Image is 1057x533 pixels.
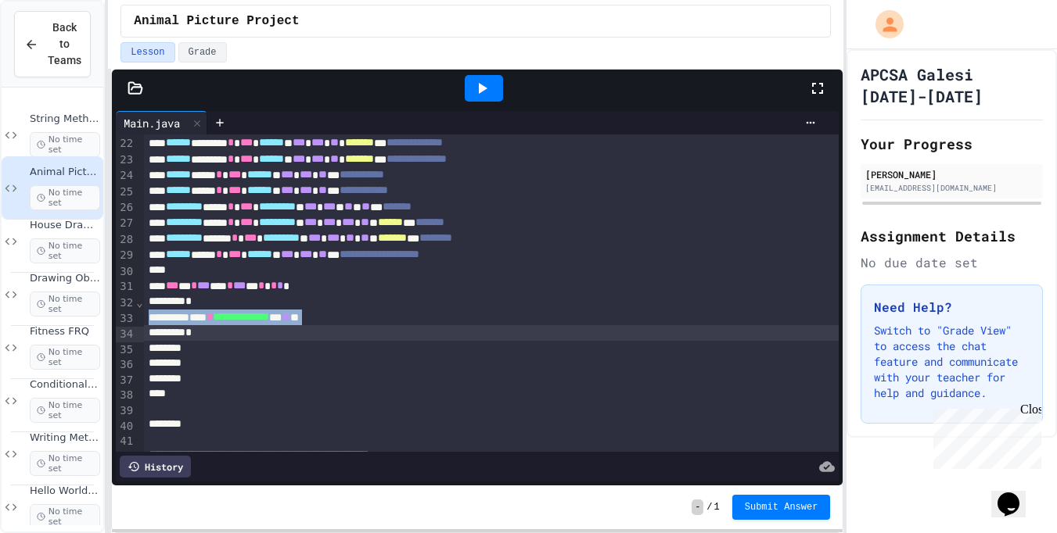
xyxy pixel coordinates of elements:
div: 31 [116,279,135,295]
span: No time set [30,292,100,317]
div: 24 [116,168,135,184]
div: 41 [116,434,135,449]
div: 23 [116,152,135,168]
h2: Assignment Details [861,225,1043,247]
div: Main.java [116,115,188,131]
div: My Account [859,6,908,42]
span: Fitness FRQ [30,325,100,338]
div: 38 [116,388,135,403]
button: Submit Answer [732,495,831,520]
span: - [692,499,703,515]
div: 28 [116,232,135,248]
div: [PERSON_NAME] [865,167,1038,181]
div: 35 [116,342,135,358]
span: Animal Picture Project [134,12,299,30]
div: 32 [116,295,135,311]
span: Hello World Activity [30,485,100,498]
span: Back to Teams [48,20,81,69]
div: [EMAIL_ADDRESS][DOMAIN_NAME] [865,182,1038,194]
div: 36 [116,357,135,373]
iframe: chat widget [991,470,1041,517]
div: 37 [116,373,135,388]
span: Submit Answer [745,501,818,513]
span: No time set [30,451,100,476]
div: 34 [116,327,135,342]
span: House Drawing Classwork [30,219,100,232]
button: Lesson [120,42,174,63]
div: 33 [116,311,135,327]
iframe: chat widget [927,402,1041,469]
div: 39 [116,403,135,419]
span: Animal Picture Project [30,166,100,179]
div: No due date set [861,253,1043,272]
div: 22 [116,136,135,152]
button: Back to Teams [14,11,91,77]
h3: Need Help? [874,298,1030,317]
span: No time set [30,132,100,157]
span: No time set [30,185,100,210]
span: Writing Methods [30,431,100,445]
div: 27 [116,216,135,231]
div: 29 [116,248,135,263]
span: No time set [30,398,100,423]
span: No time set [30,238,100,263]
h2: Your Progress [861,133,1043,155]
h1: APCSA Galesi [DATE]-[DATE] [861,63,1043,107]
span: String Methods Examples [30,113,100,126]
span: / [706,501,712,513]
div: 25 [116,184,135,200]
div: Chat with us now!Close [6,6,108,99]
div: 26 [116,200,135,216]
div: Main.java [116,111,207,134]
span: No time set [30,345,100,370]
span: Drawing Objects in Java - HW Playposit Code [30,272,100,285]
button: Grade [178,42,227,63]
span: Fold line [135,296,143,309]
div: History [120,456,191,478]
div: 42 [116,449,135,465]
div: 40 [116,419,135,435]
span: No time set [30,504,100,529]
span: Conditionals Classwork [30,378,100,392]
p: Switch to "Grade View" to access the chat feature and communicate with your teacher for help and ... [874,323,1030,401]
div: 30 [116,264,135,280]
span: 1 [714,501,720,513]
